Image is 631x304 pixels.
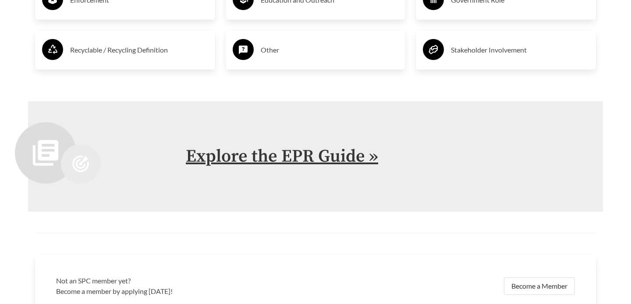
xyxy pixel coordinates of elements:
h3: Stakeholder Involvement [451,43,589,57]
a: Explore the EPR Guide » [186,145,378,167]
p: Become a member by applying [DATE]! [56,286,310,297]
h3: Recyclable / Recycling Definition [70,43,208,57]
h3: Other [261,43,399,57]
a: Become a Member [504,277,575,295]
h3: Not an SPC member yet? [56,276,310,286]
